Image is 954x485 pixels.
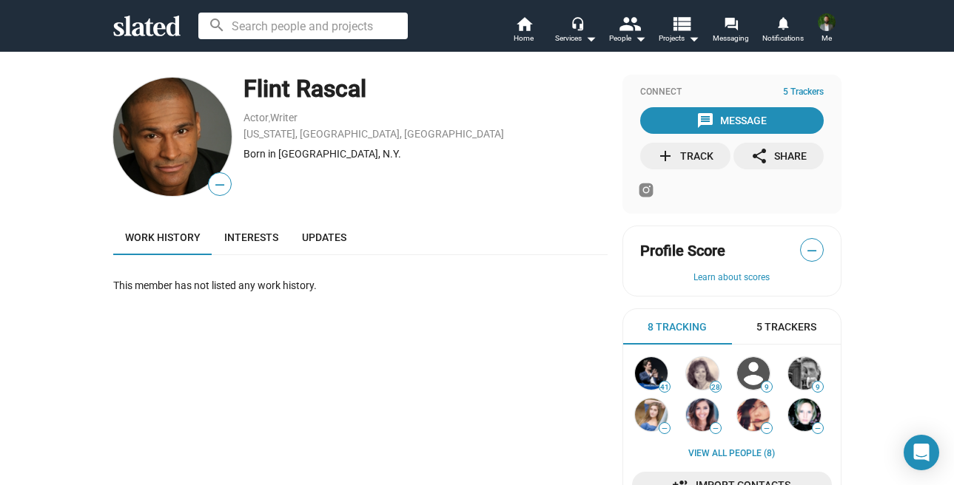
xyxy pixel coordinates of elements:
[737,398,770,431] img: ShuHui Yang
[640,272,824,284] button: Learn about scores
[555,30,597,47] div: Services
[635,398,668,431] img: Carina Castagna
[550,15,602,47] button: Services
[113,279,608,293] div: This member has not listed any work history.
[688,448,775,460] a: View all People (8)
[904,435,939,470] div: Open Intercom Messenger
[762,30,804,47] span: Notifications
[659,383,670,392] span: 41
[776,16,790,30] mat-icon: notifications
[648,320,707,334] span: 8 Tracking
[762,424,772,433] span: —
[659,424,670,433] span: —
[696,107,767,134] div: Message
[224,231,278,243] span: Interests
[696,112,714,129] mat-icon: message
[659,30,699,47] span: Projects
[656,147,674,165] mat-icon: add
[609,30,646,47] div: People
[788,357,821,390] img: Joseph A. Eulo
[686,357,719,390] img: Kathleen Messmer
[571,16,584,30] mat-icon: headset_mic
[801,241,823,260] span: —
[656,143,713,169] div: Track
[724,16,738,30] mat-icon: forum
[618,13,639,34] mat-icon: people
[640,143,730,169] button: Track
[711,424,721,433] span: —
[113,78,232,196] img: Flint Rascal
[498,15,550,47] a: Home
[270,112,298,123] a: Writer
[813,383,823,392] span: 9
[209,175,231,194] span: —
[640,241,725,261] span: Profile Score
[733,143,824,169] button: Share
[243,112,269,123] a: Actor
[750,147,768,165] mat-icon: share
[756,320,816,334] span: 5 Trackers
[243,73,608,105] div: Flint Rascal
[685,30,702,47] mat-icon: arrow_drop_down
[198,13,408,39] input: Search people and projects
[514,30,534,47] span: Home
[711,383,721,392] span: 28
[670,13,691,34] mat-icon: view_list
[635,357,668,390] img: Stephan Paternot
[125,231,201,243] span: Work history
[750,143,807,169] div: Share
[809,10,844,49] button: Felix Nunez JRMe
[654,15,705,47] button: Projects
[302,231,346,243] span: Updates
[713,30,749,47] span: Messaging
[212,220,290,255] a: Interests
[783,87,824,98] span: 5 Trackers
[762,383,772,392] span: 9
[686,398,719,431] img: Sonja Alonzo
[113,220,212,255] a: Work history
[602,15,654,47] button: People
[243,147,608,161] div: Born in [GEOGRAPHIC_DATA], N.Y.
[640,107,824,134] button: Message
[243,128,504,140] a: [US_STATE], [GEOGRAPHIC_DATA], [GEOGRAPHIC_DATA]
[818,13,836,31] img: Felix Nunez JR
[269,115,270,123] span: ,
[705,15,757,47] a: Messaging
[290,220,358,255] a: Updates
[640,87,824,98] div: Connect
[515,15,533,33] mat-icon: home
[631,30,649,47] mat-icon: arrow_drop_down
[757,15,809,47] a: Notifications
[813,424,823,433] span: —
[822,30,832,47] span: Me
[582,30,599,47] mat-icon: arrow_drop_down
[788,398,821,431] img: Julie Deffet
